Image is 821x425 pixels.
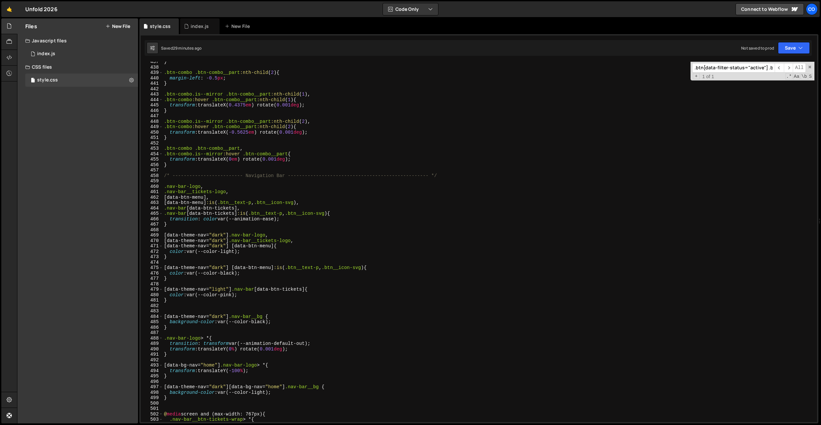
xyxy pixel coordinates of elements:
span: CaseSensitive Search [793,73,800,80]
div: 446 [141,108,163,114]
div: 449 [141,124,163,130]
button: Save [778,42,810,54]
div: 445 [141,102,163,108]
div: 461 [141,189,163,195]
div: style.css [37,77,58,83]
div: 500 [141,401,163,406]
div: 443 [141,92,163,97]
div: 448 [141,119,163,124]
span: 1 of 1 [700,74,717,79]
a: 🤙 [1,1,17,17]
div: 503 [141,417,163,422]
span: ​ [784,63,793,73]
div: 442 [141,86,163,92]
div: 491 [141,352,163,357]
div: 468 [141,227,163,233]
div: Javascript files [17,34,138,47]
div: 465 [141,211,163,216]
div: 439 [141,70,163,76]
div: 480 [141,292,163,298]
a: Connect to Webflow [736,3,804,15]
div: New File [225,23,252,30]
div: 462 [141,195,163,200]
div: 452 [141,141,163,146]
div: 484 [141,314,163,320]
div: 451 [141,135,163,141]
div: 437 [141,59,163,65]
span: ​ [775,63,784,73]
div: 477 [141,276,163,281]
div: 497 [141,384,163,390]
div: 482 [141,303,163,309]
div: index.js [191,23,209,30]
div: 460 [141,184,163,190]
div: 492 [141,357,163,363]
div: index.js [37,51,55,57]
span: Search In Selection [808,73,812,80]
div: 499 [141,395,163,401]
div: 487 [141,330,163,336]
div: 474 [141,260,163,265]
div: 479 [141,287,163,292]
div: 29 minutes ago [173,45,201,51]
div: 438 [141,65,163,70]
div: 475 [141,265,163,271]
div: 440 [141,76,163,81]
div: 459 [141,178,163,184]
div: 457 [141,168,163,173]
div: Not saved to prod [741,45,774,51]
div: 476 [141,271,163,276]
a: Co [806,3,818,15]
div: 485 [141,319,163,325]
div: 502 [141,412,163,417]
div: 17293/47925.css [25,74,138,87]
div: Unfold 2026 [25,5,58,13]
div: 472 [141,249,163,255]
div: Saved [161,45,201,51]
span: Alt-Enter [793,63,806,73]
input: Search for [692,63,775,73]
div: 493 [141,363,163,368]
div: 496 [141,379,163,385]
div: 470 [141,238,163,244]
div: 490 [141,347,163,352]
div: 463 [141,200,163,206]
button: New File [106,24,130,29]
div: 489 [141,341,163,347]
div: 494 [141,368,163,374]
button: Code Only [383,3,438,15]
div: 481 [141,298,163,303]
div: 488 [141,336,163,341]
div: 458 [141,173,163,179]
div: 467 [141,222,163,227]
div: 17293/47924.js [25,47,138,60]
div: 471 [141,243,163,249]
span: Toggle Replace mode [693,73,700,79]
div: 455 [141,157,163,162]
span: RegExp Search [786,73,792,80]
div: CSS files [17,60,138,74]
div: 444 [141,97,163,103]
div: 450 [141,130,163,135]
div: style.css [150,23,171,30]
div: 453 [141,146,163,151]
div: 486 [141,325,163,330]
div: 466 [141,216,163,222]
div: 469 [141,233,163,238]
div: 441 [141,81,163,86]
div: 447 [141,113,163,119]
div: 501 [141,406,163,412]
div: 456 [141,162,163,168]
div: 498 [141,390,163,395]
div: 464 [141,206,163,211]
div: 495 [141,373,163,379]
span: Whole Word Search [801,73,808,80]
h2: Files [25,23,37,30]
div: 483 [141,308,163,314]
div: 454 [141,151,163,157]
div: 473 [141,254,163,260]
div: 478 [141,281,163,287]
